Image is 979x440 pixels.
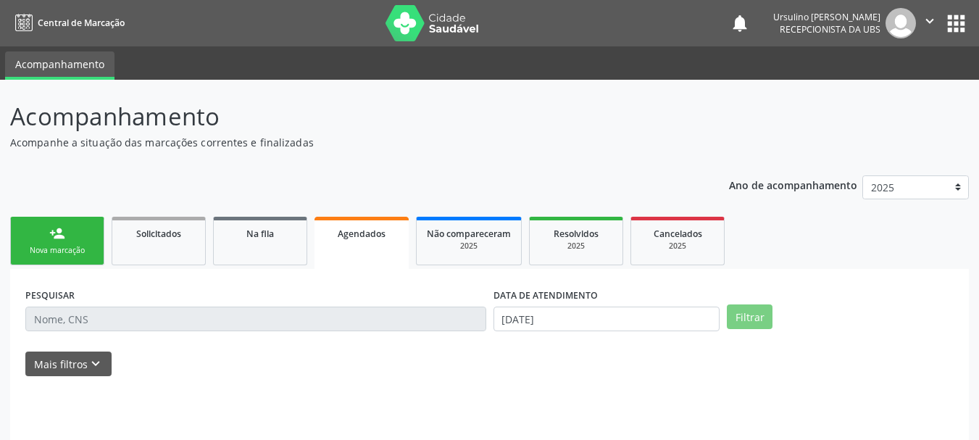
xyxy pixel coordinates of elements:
[427,241,511,252] div: 2025
[780,23,880,36] span: Recepcionista da UBS
[886,8,916,38] img: img
[25,307,486,331] input: Nome, CNS
[49,225,65,241] div: person_add
[246,228,274,240] span: Na fila
[25,352,112,377] button: Mais filtroskeyboard_arrow_down
[729,175,857,194] p: Ano de acompanhamento
[540,241,612,252] div: 2025
[10,11,125,35] a: Central de Marcação
[25,284,75,307] label: PESQUISAR
[10,99,681,135] p: Acompanhamento
[21,245,93,256] div: Nova marcação
[554,228,599,240] span: Resolvidos
[136,228,181,240] span: Solicitados
[922,13,938,29] i: 
[641,241,714,252] div: 2025
[916,8,943,38] button: 
[943,11,969,36] button: apps
[727,304,772,329] button: Filtrar
[493,307,720,331] input: Selecione um intervalo
[493,284,598,307] label: DATA DE ATENDIMENTO
[654,228,702,240] span: Cancelados
[5,51,114,80] a: Acompanhamento
[773,11,880,23] div: Ursulino [PERSON_NAME]
[88,356,104,372] i: keyboard_arrow_down
[38,17,125,29] span: Central de Marcação
[427,228,511,240] span: Não compareceram
[338,228,386,240] span: Agendados
[10,135,681,150] p: Acompanhe a situação das marcações correntes e finalizadas
[730,13,750,33] button: notifications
